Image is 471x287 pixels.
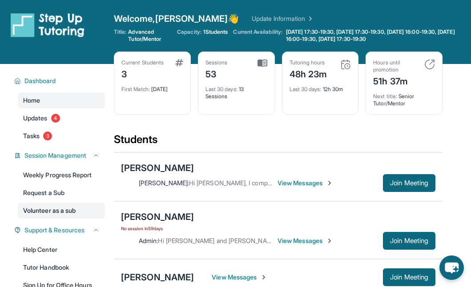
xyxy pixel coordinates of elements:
[373,88,435,107] div: Senior Tutor/Mentor
[18,203,105,219] a: Volunteer as a sub
[284,28,471,43] a: [DATE] 17:30-19:30, [DATE] 17:30-19:30, [DATE] 16:00-19:30, [DATE] 16:00-19:30, [DATE] 17:30-19:30
[373,73,419,88] div: 51h 37m
[24,151,86,160] span: Session Management
[205,80,267,100] div: 13 Sessions
[290,80,351,93] div: 12h 30m
[24,226,85,235] span: Support & Resources
[383,174,435,192] button: Join Meeting
[139,179,189,187] span: [PERSON_NAME] :
[114,132,443,152] div: Students
[121,211,194,223] div: [PERSON_NAME]
[305,14,314,23] img: Chevron Right
[139,237,158,244] span: Admin :
[21,76,100,85] button: Dashboard
[278,179,333,187] span: View Messages
[121,66,164,80] div: 3
[21,226,100,235] button: Support & Resources
[114,12,239,25] span: Welcome, [PERSON_NAME] 👋
[203,28,228,36] span: 1 Students
[290,59,327,66] div: Tutoring hours
[51,114,60,123] span: 4
[121,86,150,92] span: First Match :
[205,86,238,92] span: Last 30 days :
[424,59,435,70] img: card
[439,255,464,280] button: chat-button
[286,28,469,43] span: [DATE] 17:30-19:30, [DATE] 17:30-19:30, [DATE] 16:00-19:30, [DATE] 16:00-19:30, [DATE] 17:30-19:30
[18,92,105,108] a: Home
[290,86,322,92] span: Last 30 days :
[205,59,228,66] div: Sessions
[18,259,105,275] a: Tutor Handbook
[23,132,40,140] span: Tasks
[11,12,85,37] img: logo
[128,28,172,43] span: Advanced Tutor/Mentor
[18,110,105,126] a: Updates4
[23,114,48,123] span: Updates
[383,268,435,286] button: Join Meeting
[18,242,105,258] a: Help Center
[390,275,428,280] span: Join Meeting
[390,238,428,243] span: Join Meeting
[175,59,183,66] img: card
[121,59,164,66] div: Current Students
[43,132,52,140] span: 3
[114,28,126,43] span: Title:
[24,76,56,85] span: Dashboard
[121,80,183,93] div: [DATE]
[121,225,194,232] span: No session in 59 days
[373,59,419,73] div: Hours until promotion
[212,273,267,282] span: View Messages
[373,93,397,100] span: Next title :
[326,179,333,187] img: Chevron-Right
[121,162,194,174] div: [PERSON_NAME]
[21,151,100,160] button: Session Management
[252,14,314,23] a: Update Information
[340,59,351,70] img: card
[233,28,282,43] span: Current Availability:
[390,180,428,186] span: Join Meeting
[23,96,40,105] span: Home
[18,128,105,144] a: Tasks3
[18,167,105,183] a: Weekly Progress Report
[383,232,435,250] button: Join Meeting
[290,66,327,80] div: 48h 23m
[177,28,201,36] span: Capacity:
[205,66,228,80] div: 53
[18,185,105,201] a: Request a Sub
[278,236,333,245] span: View Messages
[326,237,333,244] img: Chevron-Right
[258,59,267,67] img: card
[121,271,194,283] div: [PERSON_NAME]
[260,274,267,281] img: Chevron-Right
